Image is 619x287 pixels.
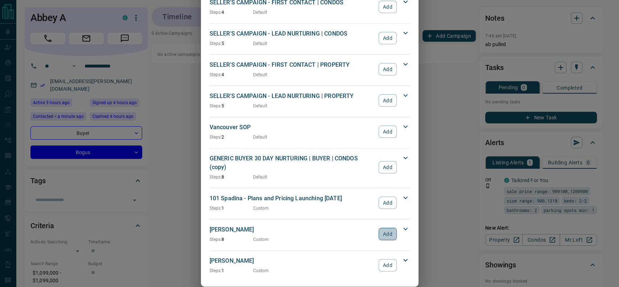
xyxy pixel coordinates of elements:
p: GENERIC BUYER 30 DAY NURTURING | BUYER | CONDOS (copy) [210,154,375,172]
p: SELLER'S CAMPAIGN - LEAD NURTURING | PROPERTY [210,92,375,101]
div: SELLER'S CAMPAIGN - LEAD NURTURING | CONDOSSteps:5DefaultAdd [210,28,410,48]
span: Steps: [210,268,222,273]
span: Steps: [210,41,222,46]
button: Add [379,259,396,271]
button: Add [379,94,396,107]
p: Default [253,134,268,140]
span: Steps: [210,10,222,15]
div: [PERSON_NAME]Steps:8CustomAdd [210,224,410,244]
div: GENERIC BUYER 30 DAY NURTURING | BUYER | CONDOS (copy)Steps:8DefaultAdd [210,153,410,182]
div: SELLER'S CAMPAIGN - LEAD NURTURING | PROPERTYSteps:5DefaultAdd [210,90,410,111]
span: Steps: [210,135,222,140]
button: Add [379,197,396,209]
span: Steps: [210,103,222,108]
p: 5 [210,103,253,109]
p: Custom [253,236,269,243]
p: [PERSON_NAME] [210,257,375,265]
span: Steps: [210,72,222,77]
p: Default [253,71,268,78]
span: Steps: [210,206,222,211]
p: Custom [253,267,269,274]
p: 101 Spadina - Plans and Pricing Launching [DATE] [210,194,375,203]
p: 8 [210,236,253,243]
div: 101 Spadina - Plans and Pricing Launching [DATE]Steps:1CustomAdd [210,193,410,213]
button: Add [379,1,396,13]
p: 4 [210,9,253,16]
p: Default [253,9,268,16]
button: Add [379,161,396,173]
p: Default [253,103,268,109]
button: Add [379,126,396,138]
p: SELLER'S CAMPAIGN - FIRST CONTACT | PROPERTY [210,61,375,69]
p: Default [253,174,268,180]
p: Custom [253,205,269,212]
button: Add [379,32,396,44]
button: Add [379,63,396,75]
p: Default [253,40,268,47]
p: 5 [210,40,253,47]
p: 1 [210,205,253,212]
p: SELLER'S CAMPAIGN - LEAD NURTURING | CONDOS [210,29,375,38]
div: SELLER'S CAMPAIGN - FIRST CONTACT | PROPERTYSteps:4DefaultAdd [210,59,410,79]
p: Vancouver SOP [210,123,375,132]
p: 4 [210,71,253,78]
p: 1 [210,267,253,274]
button: Add [379,228,396,240]
p: 8 [210,174,253,180]
span: Steps: [210,237,222,242]
span: Steps: [210,175,222,180]
p: [PERSON_NAME] [210,225,375,234]
div: Vancouver SOPSteps:2DefaultAdd [210,122,410,142]
div: [PERSON_NAME]Steps:1CustomAdd [210,255,410,275]
p: 2 [210,134,253,140]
